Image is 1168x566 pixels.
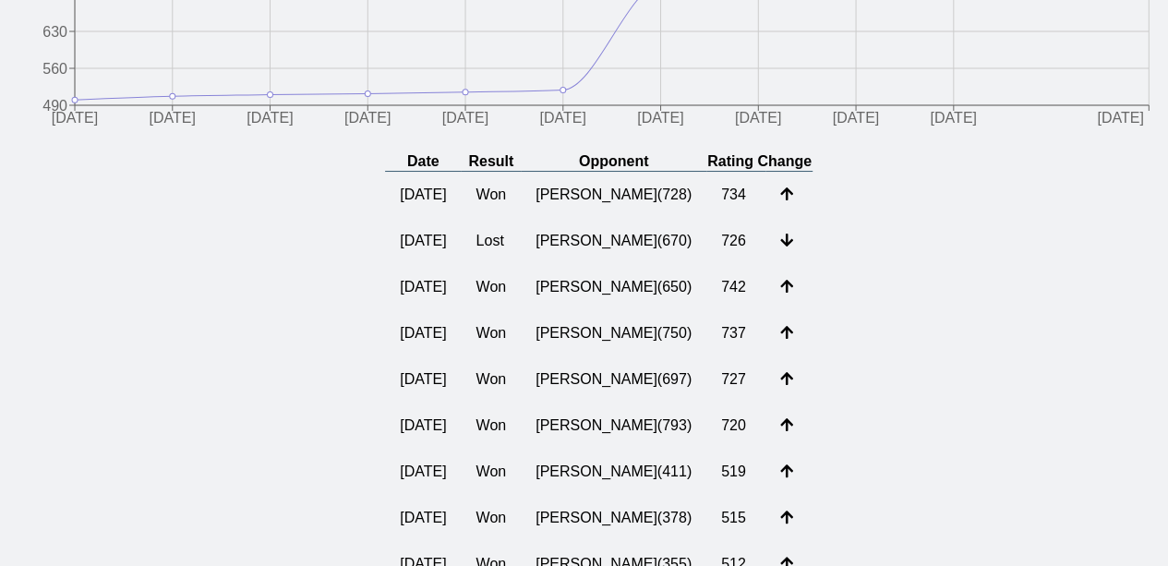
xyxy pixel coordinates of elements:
td: 726 [706,218,765,264]
td: [PERSON_NAME] ( 378 ) [521,495,706,541]
td: [DATE] [385,495,461,541]
td: [DATE] [385,310,461,356]
td: 519 [706,449,765,495]
tspan: [DATE] [150,111,196,126]
tspan: 630 [42,24,67,40]
tspan: [DATE] [539,111,585,126]
td: [DATE] [385,264,461,310]
td: [PERSON_NAME] ( 697 ) [521,356,706,403]
td: [PERSON_NAME] ( 728 ) [521,172,706,219]
tspan: [DATE] [833,111,879,126]
td: Won [461,449,521,495]
td: [DATE] [385,403,461,449]
td: [DATE] [385,172,461,219]
tspan: [DATE] [930,111,976,126]
td: Won [461,264,521,310]
td: 720 [706,403,765,449]
td: [PERSON_NAME] ( 411 ) [521,449,706,495]
tspan: [DATE] [637,111,683,126]
tspan: [DATE] [735,111,781,126]
td: [PERSON_NAME] ( 650 ) [521,264,706,310]
tspan: [DATE] [442,111,488,126]
td: 734 [706,172,765,219]
td: Lost [461,218,521,264]
th: Rating Change [706,152,813,172]
td: 727 [706,356,765,403]
td: Won [461,172,521,219]
td: [DATE] [385,449,461,495]
tspan: [DATE] [344,111,391,126]
td: [DATE] [385,356,461,403]
th: Result [461,152,521,172]
tspan: [DATE] [247,111,293,126]
th: Opponent [521,152,706,172]
th: Date [385,152,461,172]
td: Won [461,495,521,541]
td: Won [461,310,521,356]
td: [PERSON_NAME] ( 670 ) [521,218,706,264]
td: Won [461,403,521,449]
td: 515 [706,495,765,541]
tspan: 560 [42,61,67,77]
td: Won [461,356,521,403]
td: [PERSON_NAME] ( 750 ) [521,310,706,356]
td: [PERSON_NAME] ( 793 ) [521,403,706,449]
td: 737 [706,310,765,356]
tspan: 490 [42,98,67,114]
tspan: [DATE] [52,111,98,126]
td: 742 [706,264,765,310]
td: [DATE] [385,218,461,264]
tspan: [DATE] [1097,111,1143,126]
